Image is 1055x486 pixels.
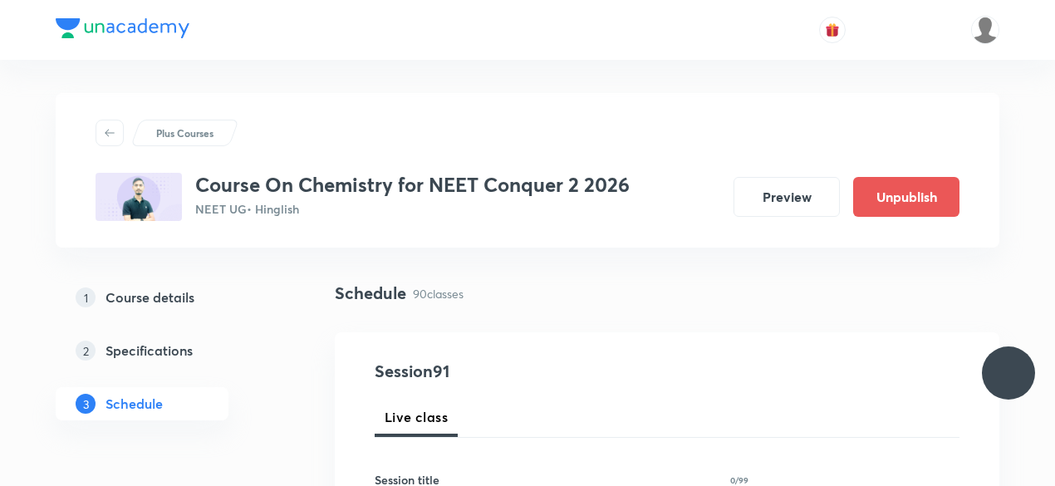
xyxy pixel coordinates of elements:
p: 1 [76,287,96,307]
button: Preview [734,177,840,217]
h4: Session 91 [375,359,678,384]
a: 2Specifications [56,334,282,367]
p: NEET UG • Hinglish [195,200,630,218]
img: Arpita [971,16,999,44]
h3: Course On Chemistry for NEET Conquer 2 2026 [195,173,630,197]
p: 3 [76,394,96,414]
img: Company Logo [56,18,189,38]
img: avatar [825,22,840,37]
p: 90 classes [413,285,464,302]
h5: Specifications [105,341,193,361]
img: ttu [999,363,1018,383]
a: Company Logo [56,18,189,42]
p: Plus Courses [156,125,213,140]
p: 2 [76,341,96,361]
h5: Course details [105,287,194,307]
img: 870C117E-1415-4588-A820-10F2D95877DE_plus.png [96,173,182,221]
p: 0/99 [730,476,748,484]
button: avatar [819,17,846,43]
h5: Schedule [105,394,163,414]
button: Unpublish [853,177,959,217]
h4: Schedule [335,281,406,306]
span: Live class [385,407,448,427]
a: 1Course details [56,281,282,314]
